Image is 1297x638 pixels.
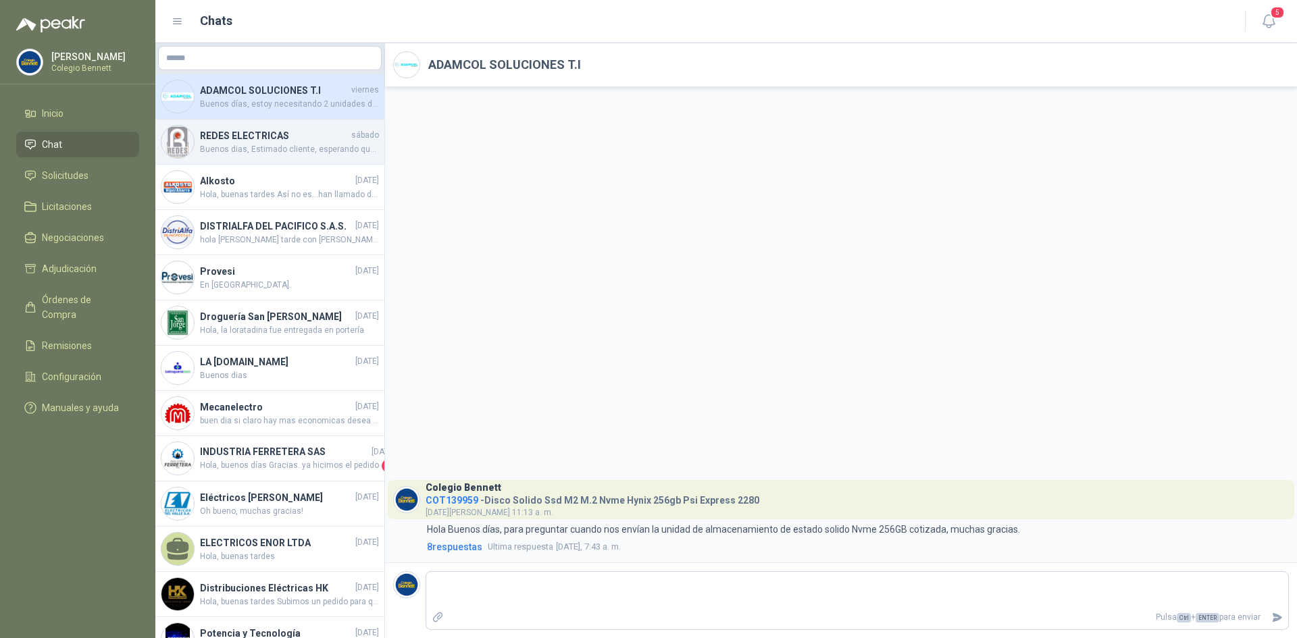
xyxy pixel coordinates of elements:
[200,264,353,279] h4: Provesi
[155,346,384,391] a: Company LogoLA [DOMAIN_NAME][DATE]Buenos dias
[427,539,482,554] span: 8 respuesta s
[155,165,384,210] a: Company LogoAlkosto[DATE]Hola, buenas tardes Así no es...han llamado desde el [DATE] a confirmar ...
[51,64,136,72] p: Colegio Bennett
[42,338,92,353] span: Remisiones
[488,540,553,554] span: Ultima respuesta
[200,83,349,98] h4: ADAMCOL SOLUCIONES T.I
[426,606,449,629] label: Adjuntar archivos
[42,230,104,245] span: Negociaciones
[155,300,384,346] a: Company LogoDroguería San [PERSON_NAME][DATE]Hola, la loratadina fue entregada en portería
[1266,606,1288,629] button: Enviar
[355,400,379,413] span: [DATE]
[42,168,88,183] span: Solicitudes
[200,535,353,550] h4: ELECTRICOS ENOR LTDA
[200,581,353,595] h4: Distribuciones Eléctricas HK
[16,287,139,327] a: Órdenes de Compra
[355,581,379,594] span: [DATE]
[42,199,92,214] span: Licitaciones
[200,174,353,188] h4: Alkosto
[161,487,194,520] img: Company Logo
[200,459,379,473] span: Hola, buenos días Gracias..ya hicimos el pedido
[155,481,384,527] a: Company LogoEléctricos [PERSON_NAME][DATE]Oh bueno, muchas gracias!
[200,415,379,427] span: buen dia si claro hay mas economicas desea que le cotice una mas economica ?
[155,74,384,119] a: Company LogoADAMCOL SOLUCIONES T.IviernesBuenos días, estoy necesitando 2 unidades de disco SK Hy...
[355,265,379,277] span: [DATE]
[426,484,501,491] h3: Colegio Bennett
[426,491,759,504] h4: - Disco Solido Ssd M2 M.2 Nvme Hynix 256gb Psi Express 2280
[200,309,353,324] h4: Droguería San [PERSON_NAME]
[427,522,1020,537] p: Hola Buenos días, para preguntar cuando nos envían la unidad de almacenamiento de estado solido N...
[1196,613,1219,622] span: ENTER
[1256,9,1281,34] button: 5
[200,550,379,563] span: Hola, buenas tardes
[1177,613,1191,622] span: Ctrl
[16,256,139,282] a: Adjudicación
[426,495,478,506] span: COT139959
[42,137,62,152] span: Chat
[161,578,194,610] img: Company Logo
[200,279,379,292] span: En [GEOGRAPHIC_DATA].
[200,505,379,518] span: Oh bueno, muchas gracias!
[155,572,384,617] a: Company LogoDistribuciones Eléctricas HK[DATE]Hola, buenas tardes Subimos un pedido para que por ...
[200,490,353,505] h4: Eléctricos [PERSON_NAME]
[200,128,349,143] h4: REDES ELECTRICAS
[16,225,139,250] a: Negociaciones
[200,324,379,337] span: Hola, la loratadina fue entregada en portería
[161,261,194,294] img: Company Logo
[200,595,379,608] span: Hola, buenas tardes Subimos un pedido para que por favor lo [PERSON_NAME]
[16,395,139,421] a: Manuales y ayuda
[355,310,379,323] span: [DATE]
[426,508,553,517] span: [DATE][PERSON_NAME] 11:13 a. m.
[16,132,139,157] a: Chat
[42,261,97,276] span: Adjudicación
[394,52,419,78] img: Company Logo
[161,442,194,475] img: Company Logo
[16,364,139,390] a: Configuración
[394,572,419,597] img: Company Logo
[161,80,194,113] img: Company Logo
[355,355,379,368] span: [DATE]
[200,219,353,234] h4: DISTRIALFA DEL PACIFICO S.A.S.
[200,98,379,111] span: Buenos días, estoy necesitando 2 unidades de disco SK Hynix SSD M.2 256 GB NVMe PCIe de estas mis...
[372,446,395,458] span: [DATE]
[200,354,353,369] h4: LA [DOMAIN_NAME]
[161,171,194,203] img: Company Logo
[355,174,379,187] span: [DATE]
[161,397,194,429] img: Company Logo
[16,194,139,219] a: Licitaciones
[42,106,63,121] span: Inicio
[1270,6,1285,19] span: 5
[449,606,1267,629] p: Pulsa + para enviar
[351,129,379,142] span: sábado
[155,119,384,165] a: Company LogoREDES ELECTRICASsábadoBuenos dias, Estimado cliente, esperando que se encuentre bien,...
[51,52,136,61] p: [PERSON_NAME]
[161,216,194,248] img: Company Logo
[16,101,139,126] a: Inicio
[200,11,232,30] h1: Chats
[155,436,384,481] a: Company LogoINDUSTRIA FERRETERA SAS[DATE]Hola, buenos días Gracias..ya hicimos el pedido1
[200,444,369,459] h4: INDUSTRIA FERRETERA SAS
[382,459,395,473] span: 1
[161,126,194,158] img: Company Logo
[200,234,379,246] span: hola [PERSON_NAME] tarde con [PERSON_NAME]
[355,491,379,504] span: [DATE]
[155,255,384,300] a: Company LogoProvesi[DATE]En [GEOGRAPHIC_DATA].
[355,219,379,232] span: [DATE]
[200,188,379,201] span: Hola, buenas tardes Así no es...han llamado desde el [DATE] a confirmar la dirección y siempre le...
[16,333,139,358] a: Remisiones
[42,292,126,322] span: Órdenes de Compra
[394,487,419,512] img: Company Logo
[42,369,101,384] span: Configuración
[424,539,1289,554] a: 8respuestasUltima respuesta[DATE], 7:43 a. m.
[428,55,581,74] h2: ADAMCOL SOLUCIONES T.I
[155,391,384,436] a: Company LogoMecanelectro[DATE]buen dia si claro hay mas economicas desea que le cotice una mas ec...
[161,352,194,384] img: Company Logo
[155,527,384,572] a: ELECTRICOS ENOR LTDA[DATE]Hola, buenas tardes
[16,16,85,32] img: Logo peakr
[200,143,379,156] span: Buenos dias, Estimado cliente, esperando que se encuentre bien, informo que los cables dúplex los...
[17,49,43,75] img: Company Logo
[42,400,119,415] span: Manuales y ayuda
[351,84,379,97] span: viernes
[200,400,353,415] h4: Mecanelectro
[200,369,379,382] span: Buenos dias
